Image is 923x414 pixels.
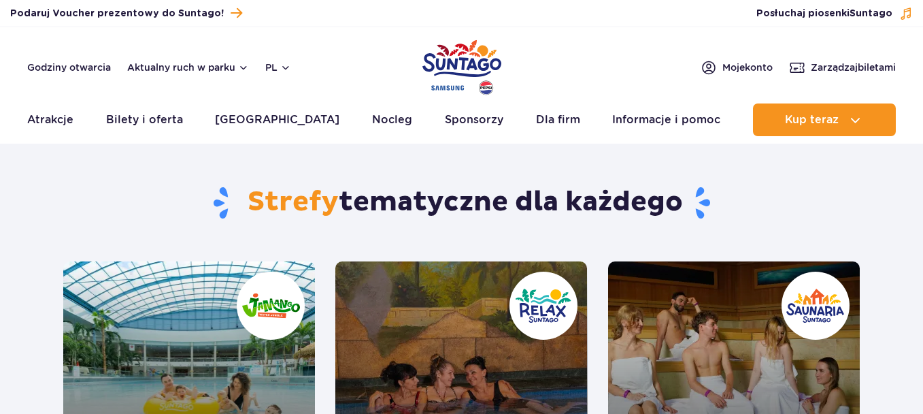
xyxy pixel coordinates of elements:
button: pl [265,61,291,74]
span: Posłuchaj piosenki [756,7,892,20]
a: Zarządzajbiletami [789,59,896,76]
a: Park of Poland [422,34,501,97]
a: Nocleg [372,103,412,136]
span: Strefy [248,185,339,219]
a: Dla firm [536,103,580,136]
a: Podaruj Voucher prezentowy do Suntago! [10,4,242,22]
a: [GEOGRAPHIC_DATA] [215,103,339,136]
button: Posłuchaj piosenkiSuntago [756,7,913,20]
span: Suntago [850,9,892,18]
span: Kup teraz [785,114,839,126]
a: Informacje i pomoc [612,103,720,136]
a: Godziny otwarcia [27,61,111,74]
h1: tematyczne dla każdego [63,185,860,221]
span: Podaruj Voucher prezentowy do Suntago! [10,7,224,20]
span: Zarządzaj biletami [811,61,896,74]
span: Moje konto [722,61,773,74]
a: Sponsorzy [445,103,503,136]
a: Bilety i oferta [106,103,183,136]
a: Mojekonto [701,59,773,76]
a: Atrakcje [27,103,73,136]
button: Aktualny ruch w parku [127,62,249,73]
button: Kup teraz [753,103,896,136]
